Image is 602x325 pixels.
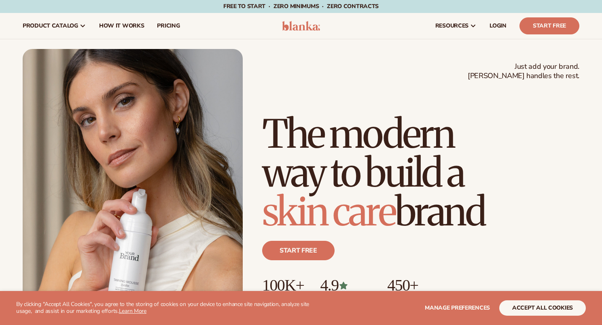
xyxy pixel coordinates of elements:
[490,23,507,29] span: LOGIN
[499,300,586,316] button: accept all cookies
[16,301,323,315] p: By clicking "Accept All Cookies", you agree to the storing of cookies on your device to enhance s...
[119,307,146,315] a: Learn More
[425,300,490,316] button: Manage preferences
[223,2,379,10] span: Free to start · ZERO minimums · ZERO contracts
[387,276,448,294] p: 450+
[468,62,579,81] span: Just add your brand. [PERSON_NAME] handles the rest.
[320,276,371,294] p: 4.9
[99,23,144,29] span: How It Works
[425,304,490,312] span: Manage preferences
[435,23,468,29] span: resources
[519,17,579,34] a: Start Free
[429,13,483,39] a: resources
[150,13,186,39] a: pricing
[262,241,335,260] a: Start free
[157,23,180,29] span: pricing
[262,187,395,236] span: skin care
[93,13,151,39] a: How It Works
[262,276,304,294] p: 100K+
[262,115,579,231] h1: The modern way to build a brand
[23,23,78,29] span: product catalog
[282,21,320,31] img: logo
[16,13,93,39] a: product catalog
[483,13,513,39] a: LOGIN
